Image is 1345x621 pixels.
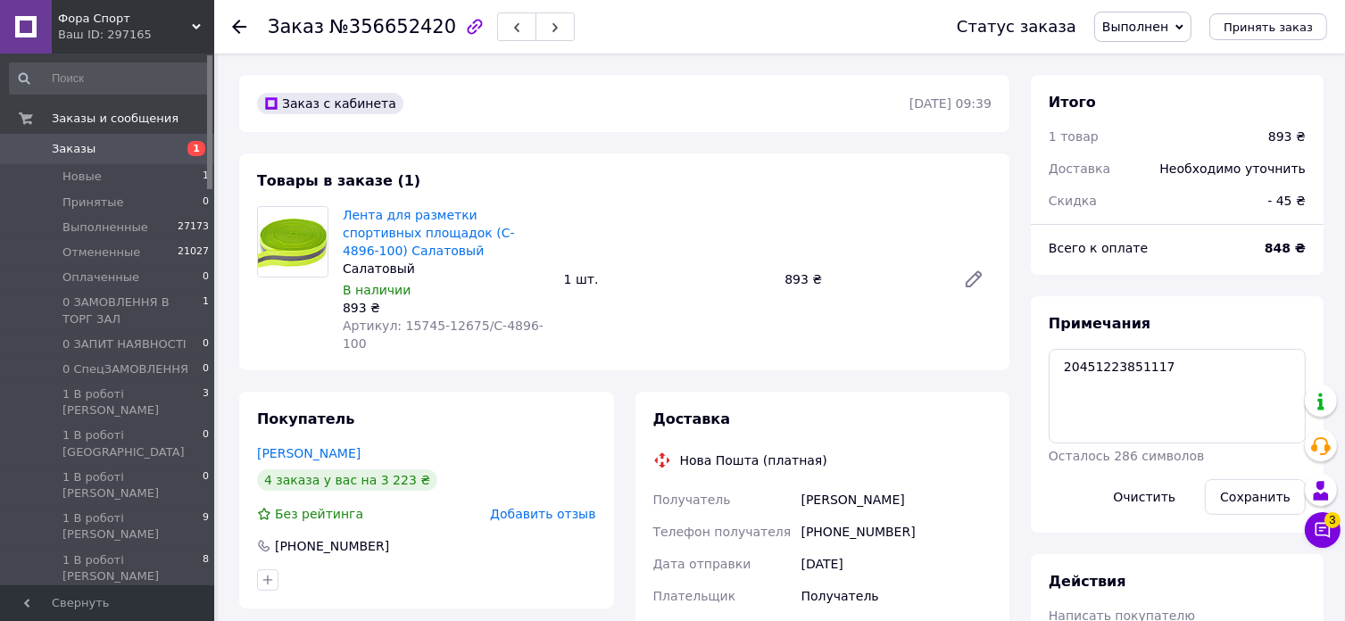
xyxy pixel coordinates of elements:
div: Ваш ID: 297165 [58,27,214,43]
span: Доставка [1049,161,1110,176]
span: 0 [203,427,209,460]
span: Фора Спорт [58,11,192,27]
span: Заказы и сообщения [52,111,179,127]
span: В наличии [343,283,411,297]
span: 1 В роботі [PERSON_NAME] [62,469,203,501]
span: 1 [203,294,209,327]
a: Редактировать [956,261,992,297]
span: Новые [62,169,102,185]
a: [PERSON_NAME] [257,446,361,460]
span: Без рейтинга [275,507,363,521]
div: [PERSON_NAME] [798,484,995,516]
div: 1 шт. [557,267,778,292]
span: Покупатель [257,410,354,427]
span: 9 [203,510,209,542]
span: 21027 [178,244,209,261]
img: Лента для разметки спортивных площадок (C-4896-100) Салатовый [258,207,328,277]
span: 0 СпецЗАМОВЛЕННЯ [62,361,188,377]
div: Заказ с кабинета [257,93,403,114]
button: Принять заказ [1209,13,1327,40]
span: 27173 [178,219,209,236]
span: №356652420 [329,16,456,37]
span: Заказ [268,16,324,37]
span: 3 [203,386,209,418]
span: 8 [203,552,209,584]
span: Всего к оплате [1049,241,1148,255]
span: 0 ЗАМОВЛЕННЯ В ТОРГ ЗАЛ [62,294,203,327]
span: Плательщик [653,589,736,603]
span: Отмененные [62,244,140,261]
span: 0 ЗАПИТ НАЯВНОСТІ [62,336,187,352]
span: 0 [203,269,209,286]
span: 0 [203,469,209,501]
span: 1 В роботі [PERSON_NAME] [62,386,203,418]
span: Добавить отзыв [490,507,595,521]
span: Заказы [52,141,95,157]
span: 0 [203,195,209,211]
span: Выполнен [1102,20,1168,34]
span: 1 [187,141,205,156]
span: Телефон получателя [653,525,792,539]
span: Действия [1049,573,1126,590]
span: 1 В роботі [PERSON_NAME] [62,552,203,584]
span: Принять заказ [1224,21,1313,34]
input: Поиск [9,62,211,95]
div: 4 заказа у вас на 3 223 ₴ [257,469,437,491]
span: 0 [203,336,209,352]
button: Сохранить [1205,479,1306,515]
div: 893 ₴ [777,267,949,292]
span: Осталось 286 символов [1049,449,1204,463]
a: Лента для разметки спортивных площадок (C-4896-100) Салатовый [343,208,515,258]
div: Салатовый [343,260,550,277]
div: Нова Пошта (платная) [676,451,832,469]
span: Получатель [653,493,731,507]
span: Дата отправки [653,557,751,571]
span: 1 товар [1049,129,1099,144]
span: Примечания [1049,315,1150,332]
span: Выполненные [62,219,148,236]
div: Необходимо уточнить [1150,149,1316,188]
div: Статус заказа [957,18,1076,36]
time: [DATE] 09:39 [909,96,992,111]
span: 3 [1324,512,1341,528]
span: 1 [203,169,209,185]
span: Скидка [1049,194,1097,208]
div: - 45 ₴ [1257,181,1316,220]
div: [DATE] [798,548,995,580]
div: 893 ₴ [1268,128,1306,145]
span: Артикул: 15745-12675/C-4896-100 [343,319,544,351]
button: Чат с покупателем3 [1305,512,1341,548]
div: Вернуться назад [232,18,246,36]
b: 848 ₴ [1265,241,1306,255]
span: 1 В роботі [GEOGRAPHIC_DATA] [62,427,203,460]
span: 0 [203,361,209,377]
div: [PHONE_NUMBER] [273,537,391,555]
span: Итого [1049,94,1096,111]
span: Принятые [62,195,124,211]
div: [PHONE_NUMBER] [798,516,995,548]
span: 1 В роботі [PERSON_NAME] [62,510,203,542]
div: Получатель [798,580,995,612]
textarea: 20451223851117 [1049,349,1306,443]
span: Оплаченные [62,269,139,286]
button: Очистить [1099,479,1191,515]
span: Доставка [653,410,731,427]
div: 893 ₴ [343,299,550,317]
span: Товары в заказе (1) [257,172,420,189]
